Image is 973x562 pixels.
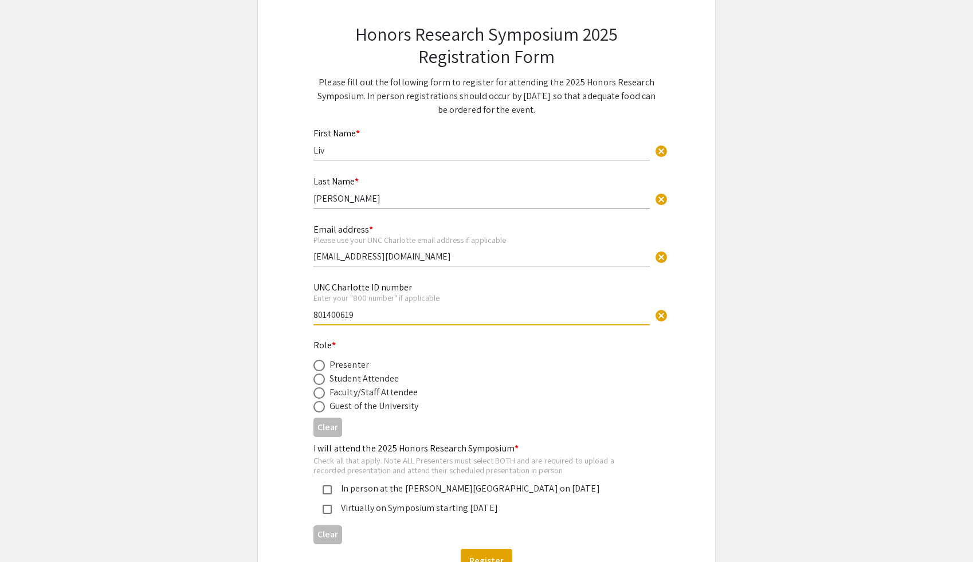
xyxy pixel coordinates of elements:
[313,192,650,205] input: Type Here
[9,510,49,553] iframe: Chat
[313,223,373,235] mat-label: Email address
[313,175,359,187] mat-label: Last Name
[313,418,342,437] button: Clear
[313,281,412,293] mat-label: UNC Charlotte ID number
[332,482,632,496] div: In person at the [PERSON_NAME][GEOGRAPHIC_DATA] on [DATE]
[329,372,399,386] div: Student Attendee
[329,386,418,399] div: Faculty/Staff Attendee
[650,303,673,326] button: Clear
[313,235,650,245] div: Please use your UNC Charlotte email address if applicable
[313,250,650,262] input: Type Here
[313,309,650,321] input: Type Here
[329,399,418,413] div: Guest of the University
[313,442,519,454] mat-label: I will attend the 2025 Honors Research Symposium
[329,358,369,372] div: Presenter
[650,187,673,210] button: Clear
[313,76,660,117] p: Please fill out the following form to register for attending the 2025 Honors Research Symposium. ...
[650,245,673,268] button: Clear
[313,525,342,544] button: Clear
[313,144,650,156] input: Type Here
[650,139,673,162] button: Clear
[313,23,660,67] h2: Honors Research Symposium 2025 Registration Form
[332,501,632,515] div: Virtually on Symposium starting [DATE]
[654,309,668,323] span: cancel
[313,293,650,303] div: Enter your "800 number" if applicable
[313,339,336,351] mat-label: Role
[654,144,668,158] span: cancel
[654,250,668,264] span: cancel
[313,127,360,139] mat-label: First Name
[313,455,641,475] div: Check all that apply. Note ALL Presenters must select BOTH and are required to upload a recorded ...
[654,192,668,206] span: cancel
